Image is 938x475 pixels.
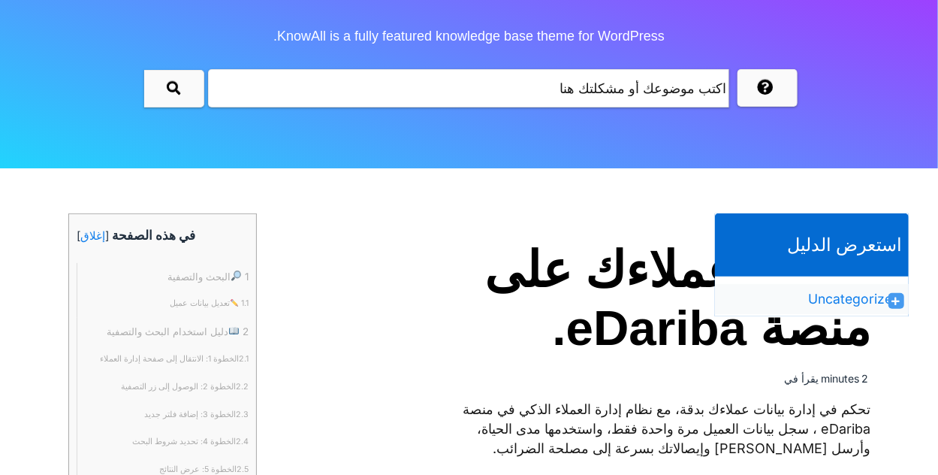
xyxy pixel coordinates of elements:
h1: إضافة عملاءك على منصة eDariba. [457,242,870,358]
span: 2.2 [236,374,249,401]
span: 1 [245,263,249,291]
span: minutes [822,365,860,393]
a: 2.2الخطوة 2: الوصول إلى زر التصفية [121,374,249,401]
span: 2 [862,365,869,393]
p: في هذه الصفحة [77,222,249,250]
img: 📖 [229,326,239,336]
span: 2 [243,318,249,346]
a: 2.3الخطوة 3: إضافة فلتر جديد [144,401,249,429]
h2: استعرض الدليل [715,213,908,277]
span: 1.1 [241,290,249,318]
span: 2.1 [239,346,249,374]
span: 2.4 [236,428,249,456]
a: 1 البحث والتصفية [167,263,249,291]
a: 2.1الخطوة 1: الانتقال إلى صفحة إدارة العملاء [100,346,249,374]
a: Uncategorized [809,290,901,308]
img: ✏️ [231,299,239,307]
a: إغلاق [80,222,105,250]
a: 1.1 تعديل بيانات عميل [170,290,249,318]
span: 2.3 [236,401,249,429]
a: 2.4الخطوة 4: تحديد شروط البحث [132,428,249,456]
img: 🔎 [231,271,241,280]
input: search-query [208,69,729,107]
p: تحكم في إدارة بيانات عملاءك بدقة، مع نظام إدارة العملاء الذكي في منصة eDariba ، سجل بيانات العميل... [457,400,870,458]
span: [ ] [77,222,109,250]
a: 2 دليل استخدام البحث والتصفية [107,318,249,346]
span: يقرأ في [785,365,819,393]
